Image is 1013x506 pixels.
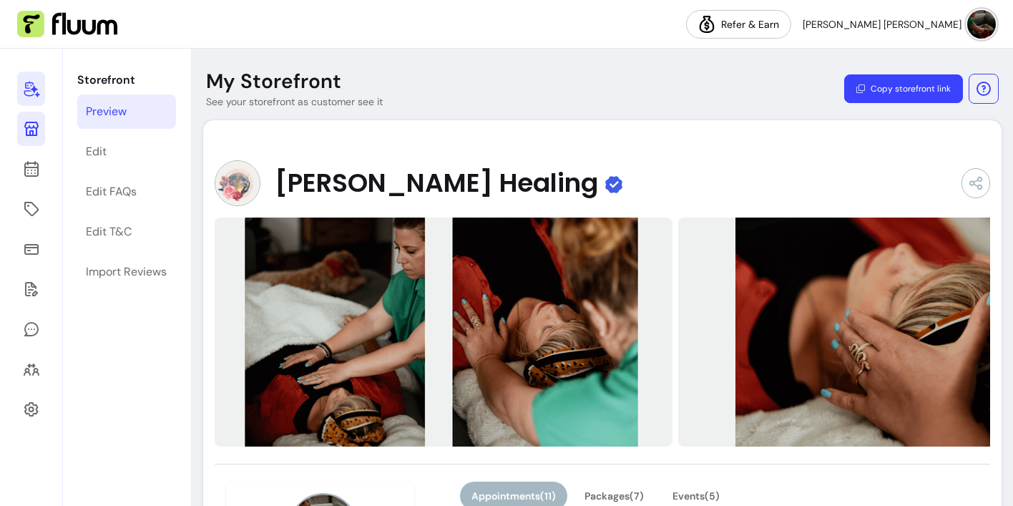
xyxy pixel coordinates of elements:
a: Preview [77,94,176,129]
a: Forms [17,272,45,306]
a: Sales [17,232,45,266]
p: Storefront [77,72,176,89]
a: Edit T&C [77,215,176,249]
img: Fluum Logo [17,11,117,38]
a: Home [17,72,45,106]
span: [PERSON_NAME] Healing [275,169,598,198]
button: avatar[PERSON_NAME] [PERSON_NAME] [803,10,996,39]
a: Offerings [17,192,45,226]
a: Clients [17,352,45,386]
span: [PERSON_NAME] [PERSON_NAME] [803,17,961,31]
div: Edit T&C [86,223,132,240]
a: Storefront [17,112,45,146]
a: Refer & Earn [686,10,791,39]
p: My Storefront [206,69,341,94]
a: Calendar [17,152,45,186]
img: https://d22cr2pskkweo8.cloudfront.net/14ca963f-54f6-4267-ab7e-7e0e4ef44063 [215,218,672,447]
img: Provider image [215,160,260,206]
a: Edit [77,135,176,169]
p: See your storefront as customer see it [206,94,383,109]
a: Settings [17,392,45,427]
a: Import Reviews [77,255,176,289]
div: Preview [86,103,127,120]
img: avatar [967,10,996,39]
button: Copy storefront link [844,74,963,103]
div: Import Reviews [86,263,167,281]
div: Edit FAQs [86,183,137,200]
a: My Messages [17,312,45,346]
a: Edit FAQs [77,175,176,209]
div: Edit [86,143,107,160]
